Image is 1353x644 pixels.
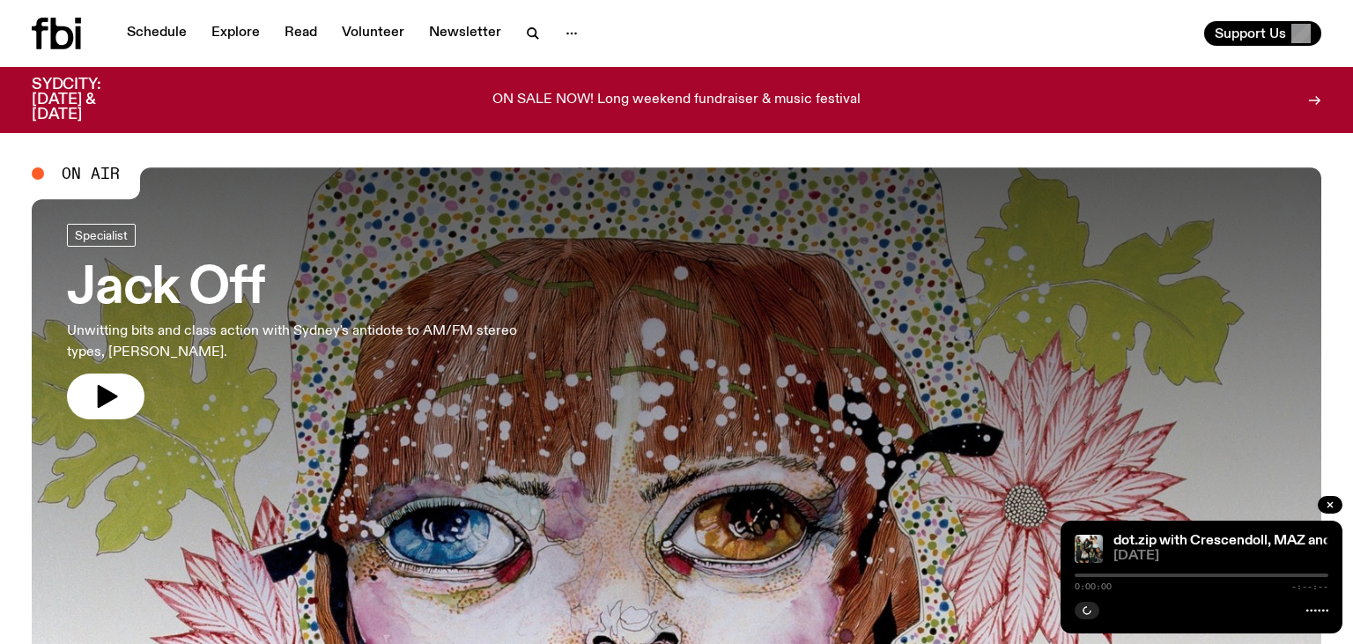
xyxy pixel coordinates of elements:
span: [DATE] [1113,550,1328,563]
a: Schedule [116,21,197,46]
span: -:--:-- [1291,582,1328,591]
a: Specialist [67,224,136,247]
h3: SYDCITY: [DATE] & [DATE] [32,78,144,122]
span: On Air [62,166,120,181]
a: Read [274,21,328,46]
a: Explore [201,21,270,46]
button: Support Us [1204,21,1321,46]
a: Volunteer [331,21,415,46]
p: Unwitting bits and class action with Sydney's antidote to AM/FM stereo types, [PERSON_NAME]. [67,321,518,363]
span: Specialist [75,228,128,241]
span: Support Us [1215,26,1286,41]
p: ON SALE NOW! Long weekend fundraiser & music festival [492,93,861,108]
h3: Jack Off [67,264,518,314]
a: Jack OffUnwitting bits and class action with Sydney's antidote to AM/FM stereo types, [PERSON_NAME]. [67,224,518,419]
a: Newsletter [418,21,512,46]
span: 0:00:00 [1075,582,1112,591]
